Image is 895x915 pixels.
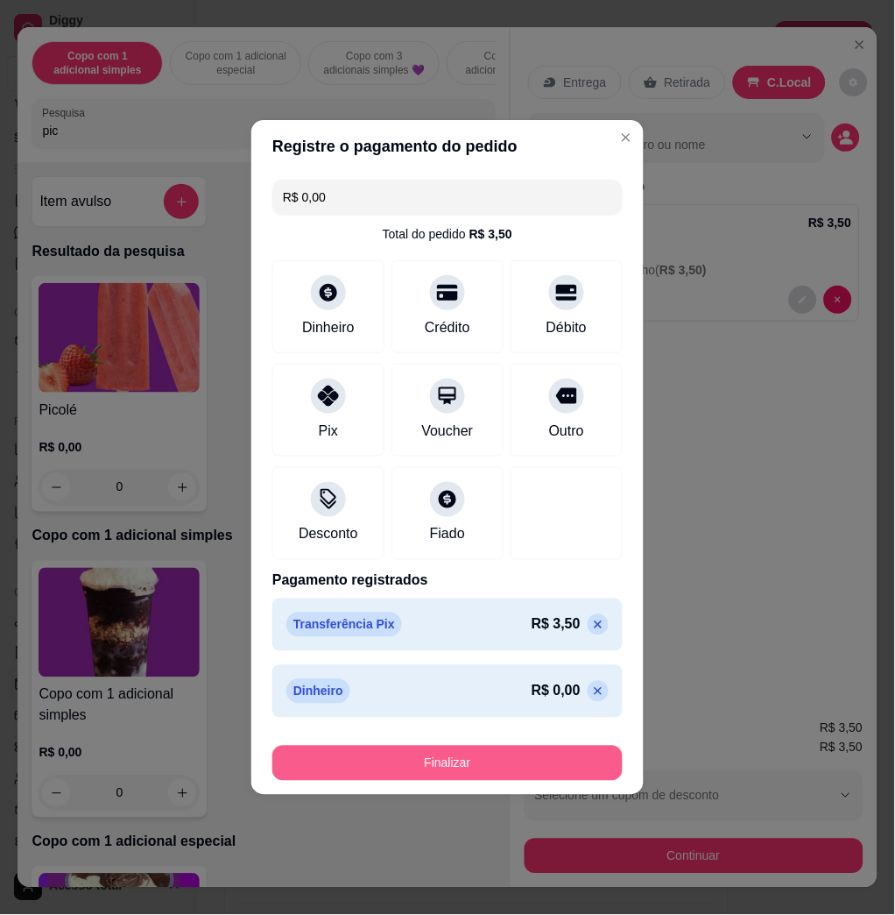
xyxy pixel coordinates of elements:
[286,679,350,704] p: Dinheiro
[612,124,640,152] button: Close
[469,225,512,243] div: R$ 3,50
[383,225,512,243] div: Total do pedido
[422,421,474,442] div: Voucher
[302,317,355,338] div: Dinheiro
[430,524,465,545] div: Fiado
[299,524,358,545] div: Desconto
[286,613,402,637] p: Transferência Pix
[272,746,623,781] button: Finalizar
[549,421,584,442] div: Outro
[546,317,587,338] div: Débito
[272,571,623,592] p: Pagamento registrados
[532,614,581,635] p: R$ 3,50
[532,681,581,702] p: R$ 0,00
[425,317,470,338] div: Crédito
[319,421,338,442] div: Pix
[251,120,644,173] header: Registre o pagamento do pedido
[283,180,612,215] input: Ex.: hambúrguer de cordeiro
